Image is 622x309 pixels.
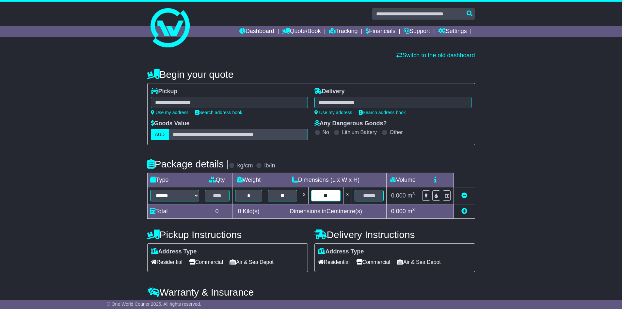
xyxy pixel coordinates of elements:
span: Commercial [189,257,223,267]
h4: Package details | [147,159,229,169]
td: Weight [232,173,265,187]
td: Qty [202,173,232,187]
span: m [407,208,415,215]
a: Search address book [359,110,406,115]
label: AUD [151,129,169,140]
a: Financials [366,26,395,37]
td: Dimensions in Centimetre(s) [265,204,387,219]
span: 0 [238,208,241,215]
td: x [300,187,309,204]
a: Remove this item [461,192,467,199]
label: Any Dangerous Goods? [314,120,387,127]
span: 0.000 [391,208,406,215]
td: x [343,187,352,204]
td: Kilo(s) [232,204,265,219]
label: Address Type [318,248,364,255]
sup: 3 [412,207,415,212]
h4: Begin your quote [147,69,475,80]
span: m [407,192,415,199]
a: Tracking [329,26,358,37]
label: No [323,129,329,135]
td: Dimensions (L x W x H) [265,173,387,187]
label: lb/in [264,162,275,169]
label: Lithium Battery [342,129,377,135]
span: Residential [151,257,183,267]
span: Air & Sea Depot [230,257,274,267]
label: Address Type [151,248,197,255]
td: 0 [202,204,232,219]
a: Settings [438,26,467,37]
label: Delivery [314,88,345,95]
h4: Pickup Instructions [147,229,308,240]
span: 0.000 [391,192,406,199]
h4: Delivery Instructions [314,229,475,240]
a: Add new item [461,208,467,215]
label: Other [390,129,403,135]
a: Dashboard [239,26,274,37]
a: Support [404,26,430,37]
span: Air & Sea Depot [397,257,441,267]
a: Switch to the old dashboard [396,52,475,59]
span: Residential [318,257,350,267]
td: Volume [387,173,419,187]
span: © One World Courier 2025. All rights reserved. [107,301,201,307]
sup: 3 [412,191,415,196]
a: Use my address [314,110,352,115]
label: Pickup [151,88,178,95]
h4: Warranty & Insurance [147,287,475,298]
label: kg/cm [237,162,253,169]
a: Use my address [151,110,189,115]
a: Quote/Book [282,26,321,37]
td: Type [147,173,202,187]
label: Goods Value [151,120,190,127]
span: Commercial [356,257,390,267]
td: Total [147,204,202,219]
a: Search address book [195,110,242,115]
